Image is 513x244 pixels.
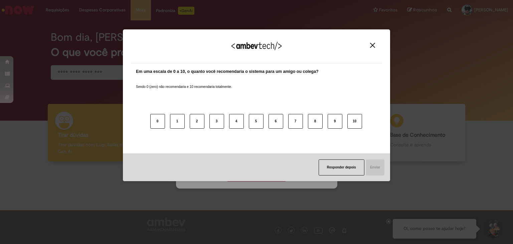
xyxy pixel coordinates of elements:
[328,114,342,129] button: 9
[150,114,165,129] button: 0
[368,42,377,48] button: Close
[209,114,224,129] button: 3
[136,77,232,89] label: Sendo 0 (zero) não recomendaria e 10 recomendaria totalmente.
[229,114,244,129] button: 4
[136,69,319,75] label: Em uma escala de 0 a 10, o quanto você recomendaria o sistema para um amigo ou colega?
[288,114,303,129] button: 7
[170,114,185,129] button: 1
[347,114,362,129] button: 10
[319,159,364,175] button: Responder depois
[308,114,323,129] button: 8
[269,114,283,129] button: 6
[190,114,204,129] button: 2
[231,42,282,50] img: Logo Ambevtech
[370,43,375,48] img: Close
[249,114,264,129] button: 5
